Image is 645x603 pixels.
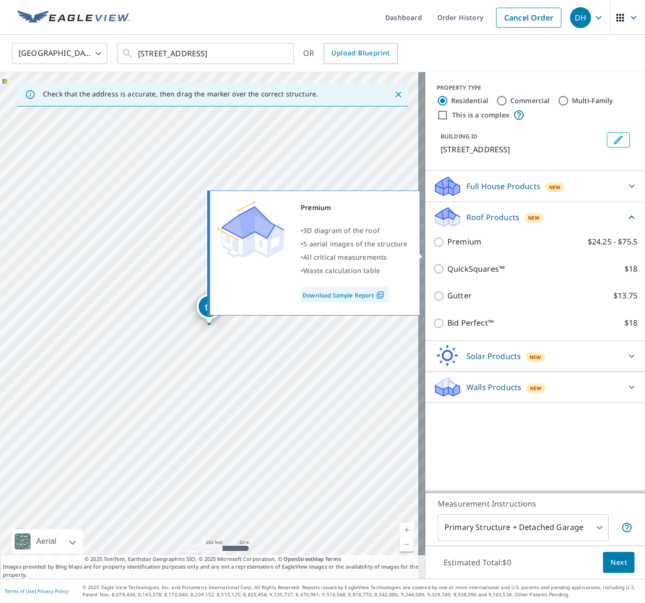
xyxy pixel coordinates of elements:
a: Current Level 17, Zoom Out [400,537,414,551]
div: DH [570,7,591,28]
div: Roof ProductsNew [433,206,637,228]
img: Pdf Icon [374,291,387,299]
span: New [530,384,542,392]
p: $13.75 [613,290,637,302]
p: Full House Products [466,180,540,192]
span: Upload Blueprint [331,47,390,59]
img: EV Logo [17,11,130,25]
div: • [301,251,408,264]
label: Multi-Family [572,96,613,106]
label: Residential [451,96,488,106]
p: $24.25 - $75.5 [588,236,637,248]
div: [GEOGRAPHIC_DATA] [12,40,107,67]
div: Walls ProductsNew [433,376,637,399]
a: Download Sample Report [301,287,389,302]
a: Current Level 17, Zoom In [400,523,414,537]
input: Search by address or latitude-longitude [138,40,274,67]
button: Close [392,88,404,101]
div: • [301,237,408,251]
span: 3D diagram of the roof [303,226,380,235]
a: Upload Blueprint [324,43,397,64]
div: PROPERTY TYPE [437,84,634,92]
label: Commercial [510,96,550,106]
p: Measurement Instructions [438,498,633,509]
div: • [301,264,408,277]
p: Bid Perfect™ [447,317,494,329]
p: Roof Products [466,212,519,223]
a: OpenStreetMap [284,555,324,562]
div: • [301,224,408,237]
p: Check that the address is accurate, then drag the marker over the correct structure. [43,90,318,98]
span: New [549,183,561,191]
a: Terms [325,555,341,562]
div: Full House ProductsNew [433,175,637,198]
span: New [528,214,540,222]
button: Next [603,552,634,573]
p: $18 [624,263,637,275]
span: Next [611,557,627,569]
p: QuickSquares™ [447,263,505,275]
p: Premium [447,236,481,248]
label: This is a complex [452,110,509,120]
p: Solar Products [466,350,521,362]
span: © 2025 TomTom, Earthstar Geographics SIO, © 2025 Microsoft Corporation, © [85,555,341,563]
p: © 2025 Eagle View Technologies, Inc. and Pictometry International Corp. All Rights Reserved. Repo... [83,584,640,598]
img: Premium [217,201,284,258]
div: Aerial [33,529,59,553]
div: Solar ProductsNew [433,345,637,368]
span: Your report will include the primary structure and a detached garage if one exists. [621,522,633,533]
span: New [529,353,541,361]
a: Terms of Use [5,588,34,594]
span: 5 aerial images of the structure [303,239,407,248]
div: Aerial [11,529,83,553]
span: Waste calculation table [303,266,380,275]
a: Privacy Policy [37,588,68,594]
div: Primary Structure + Detached Garage [438,514,609,541]
div: Premium [301,201,408,214]
p: | [5,588,68,594]
p: Estimated Total: $0 [436,552,519,573]
p: Gutter [447,290,472,302]
div: OR [303,43,398,64]
button: Edit building 1 [607,132,630,148]
p: $18 [624,317,637,329]
p: [STREET_ADDRESS] [441,144,603,155]
a: Cancel Order [496,8,561,28]
p: Walls Products [466,381,521,393]
span: All critical measurements [303,253,387,262]
div: Dropped pin, building 1, Residential property, 9793 Grist Mill Run Olmsted Falls, OH 44138 [197,294,222,324]
p: BUILDING ID [441,132,477,140]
